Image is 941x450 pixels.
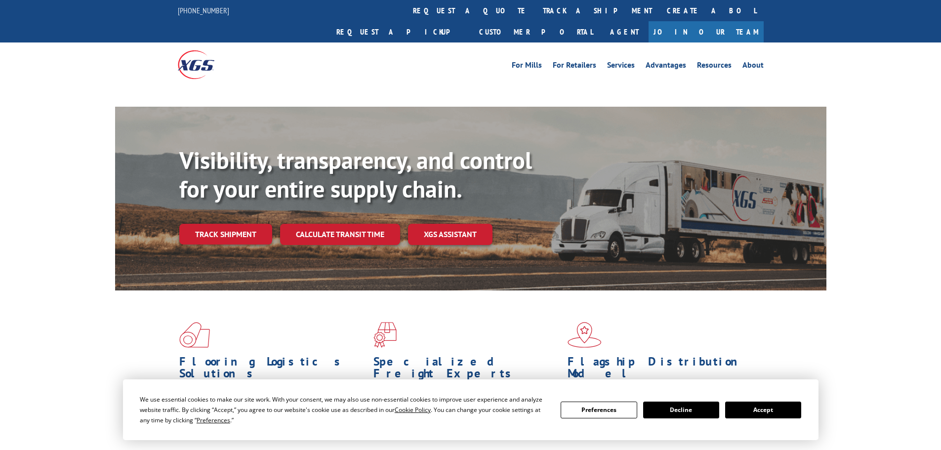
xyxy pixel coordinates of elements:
[649,21,764,42] a: Join Our Team
[568,356,754,384] h1: Flagship Distribution Model
[179,145,532,204] b: Visibility, transparency, and control for your entire supply chain.
[697,61,732,72] a: Resources
[568,322,602,348] img: xgs-icon-flagship-distribution-model-red
[179,224,272,245] a: Track shipment
[280,224,400,245] a: Calculate transit time
[725,402,801,418] button: Accept
[373,322,397,348] img: xgs-icon-focused-on-flooring-red
[512,61,542,72] a: For Mills
[373,356,560,384] h1: Specialized Freight Experts
[179,356,366,384] h1: Flooring Logistics Solutions
[561,402,637,418] button: Preferences
[140,394,549,425] div: We use essential cookies to make our site work. With your consent, we may also use non-essential ...
[600,21,649,42] a: Agent
[646,61,686,72] a: Advantages
[178,5,229,15] a: [PHONE_NUMBER]
[553,61,596,72] a: For Retailers
[607,61,635,72] a: Services
[395,406,431,414] span: Cookie Policy
[643,402,719,418] button: Decline
[472,21,600,42] a: Customer Portal
[123,379,818,440] div: Cookie Consent Prompt
[742,61,764,72] a: About
[329,21,472,42] a: Request a pickup
[197,416,230,424] span: Preferences
[408,224,492,245] a: XGS ASSISTANT
[179,322,210,348] img: xgs-icon-total-supply-chain-intelligence-red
